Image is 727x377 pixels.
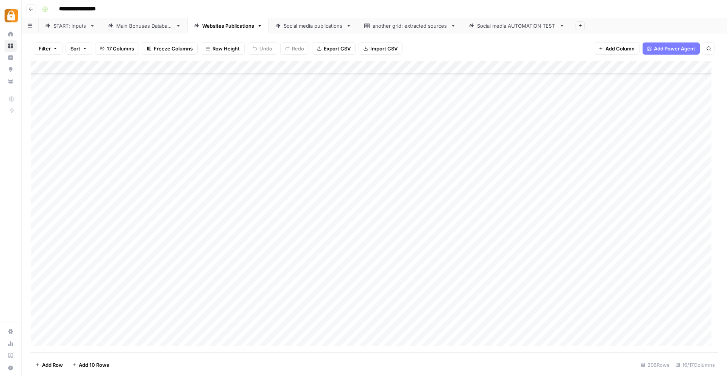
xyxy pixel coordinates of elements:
[248,42,277,55] button: Undo
[5,52,17,64] a: Insights
[638,359,672,371] div: 206 Rows
[5,75,17,87] a: Your Data
[116,22,173,30] div: Main Bonuses Database
[284,22,343,30] div: Social media publications
[101,18,187,33] a: Main Bonuses Database
[5,6,17,25] button: Workspace: Adzz
[373,22,448,30] div: another grid: extracted sources
[66,42,92,55] button: Sort
[5,338,17,350] a: Usage
[643,42,700,55] button: Add Power Agent
[67,359,114,371] button: Add 10 Rows
[31,359,67,371] button: Add Row
[202,22,254,30] div: Websites Publications
[359,42,403,55] button: Import CSV
[292,45,304,52] span: Redo
[95,42,139,55] button: 17 Columns
[654,45,695,52] span: Add Power Agent
[42,361,63,369] span: Add Row
[187,18,269,33] a: Websites Publications
[154,45,193,52] span: Freeze Columns
[5,362,17,374] button: Help + Support
[79,361,109,369] span: Add 10 Rows
[477,22,556,30] div: Social media AUTOMATION TEST
[5,63,17,75] a: Opportunities
[34,42,62,55] button: Filter
[605,45,635,52] span: Add Column
[269,18,358,33] a: Social media publications
[39,18,101,33] a: START: inputs
[259,45,272,52] span: Undo
[672,359,718,371] div: 16/17 Columns
[370,45,398,52] span: Import CSV
[312,42,356,55] button: Export CSV
[358,18,462,33] a: another grid: extracted sources
[5,28,17,40] a: Home
[280,42,309,55] button: Redo
[142,42,198,55] button: Freeze Columns
[70,45,80,52] span: Sort
[53,22,87,30] div: START: inputs
[5,325,17,338] a: Settings
[5,350,17,362] a: Learning Hub
[324,45,351,52] span: Export CSV
[201,42,245,55] button: Row Height
[462,18,571,33] a: Social media AUTOMATION TEST
[39,45,51,52] span: Filter
[5,40,17,52] a: Browse
[594,42,640,55] button: Add Column
[5,9,18,22] img: Adzz Logo
[212,45,240,52] span: Row Height
[107,45,134,52] span: 17 Columns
